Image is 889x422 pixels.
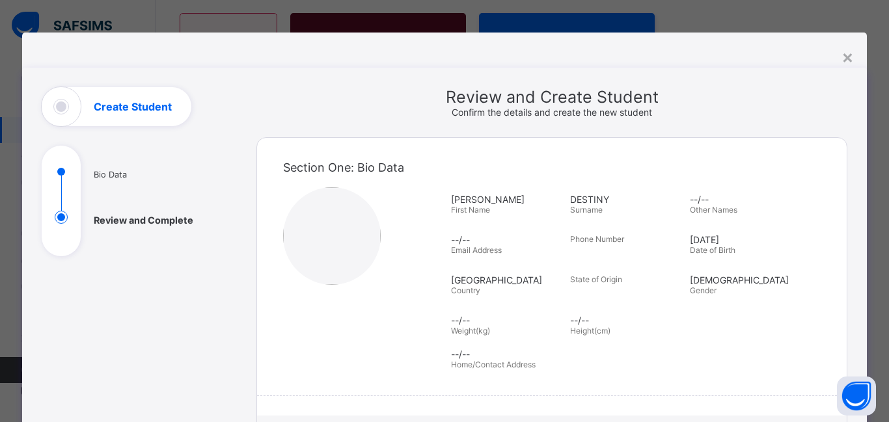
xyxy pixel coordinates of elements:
span: [DATE] [690,234,802,245]
span: Height(cm) [570,326,610,336]
span: Confirm the details and create the new student [452,107,652,118]
span: Other Names [690,205,737,215]
span: --/-- [451,349,827,360]
span: First Name [451,205,490,215]
span: Home/Contact Address [451,360,536,369]
span: State of Origin [570,274,622,284]
span: Email Address [451,245,502,255]
span: Phone Number [570,234,624,244]
span: Surname [570,205,603,215]
span: Date of Birth [690,245,735,255]
button: Open asap [837,376,876,415]
span: [GEOGRAPHIC_DATA] [451,274,564,285]
span: DESTINY [570,194,683,205]
span: Weight(kg) [451,326,490,336]
span: Review and Create Student [256,87,847,107]
h1: Create Student [94,101,172,112]
span: Country [451,285,480,295]
span: Gender [690,285,717,295]
span: --/-- [690,194,802,205]
span: [PERSON_NAME] [451,194,564,205]
div: × [841,46,854,68]
span: --/-- [570,315,683,326]
span: Section One: Bio Data [283,161,404,174]
span: --/-- [451,234,564,245]
span: --/-- [451,315,564,326]
span: [DEMOGRAPHIC_DATA] [690,274,802,285]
